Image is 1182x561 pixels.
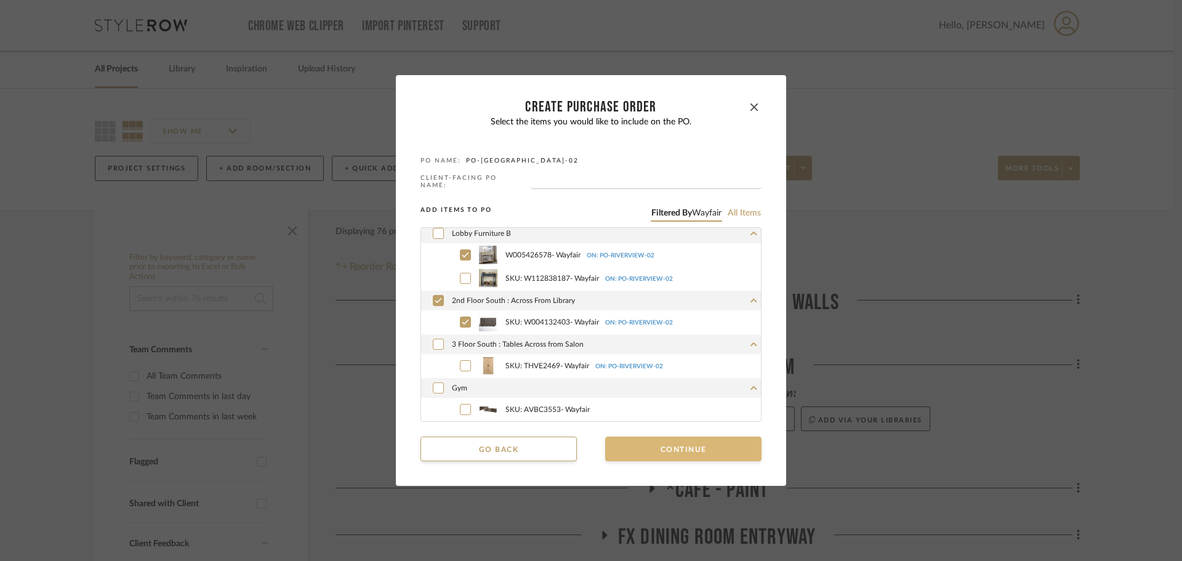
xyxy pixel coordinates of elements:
[421,398,761,421] div: Gym
[692,209,722,217] span: Wayfair
[505,361,761,370] span: SKU: THVE2469 - Wayfair
[420,117,762,127] p: Select the items you would like to include on the PO.
[595,363,663,369] span: ON: PO-RIVERVIEW-02
[479,357,497,375] img: ba46e801-bf18-4ba2-92a1-1ae5901f7680_50x50.jpg
[479,246,497,264] img: 1e9584eb-96a3-428b-8d0f-edf5f22081dc_50x50.jpg
[605,320,673,326] span: ON: PO-RIVERVIEW-02
[421,354,761,377] div: 3 Floor South : Tables Across from Salon
[421,243,761,290] div: Lobby Furniture B
[421,310,761,334] div: 2nd Floor South : Across From Library
[727,208,762,219] button: All items
[505,318,761,326] span: SKU: W004132403 - Wayfair
[420,206,762,227] div: Add items to PO
[605,276,673,282] span: ON: PO-RIVERVIEW-02
[505,251,761,259] span: W005426578 - Wayfair
[505,274,761,283] span: SKU: W112838187 - Wayfair
[651,208,722,219] button: Filtered byWayfair
[421,223,761,290] cdk-accordion-item: Lobby Furniture B
[479,400,497,419] img: 7b6a125a-e64d-4c44-aec7-a620feeb908d_50x50.jpg
[605,437,762,461] button: Continue
[421,290,761,334] cdk-accordion-item: 2nd Floor South : Across From Library
[420,437,577,461] button: Go back
[421,334,761,377] cdk-accordion-item: 3 Floor South : Tables Across from Salon
[505,405,761,414] span: SKU: AVBC3553 - Wayfair
[479,313,497,331] img: f6bf516e-5c05-40ca-b5e9-dc492afa9dfd_50x50.jpg
[479,269,497,288] img: 40767405-bb46-49b9-ab94-a61fe1dce17c_50x50.jpg
[435,100,747,115] div: CREATE Purchase order
[587,252,654,259] span: ON: PO-RIVERVIEW-02
[466,157,579,164] span: PO-[GEOGRAPHIC_DATA]-02
[421,377,761,421] cdk-accordion-item: Gym
[420,174,526,189] label: CLIENT-FACING PO NAME:
[420,157,461,164] label: PO NAME:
